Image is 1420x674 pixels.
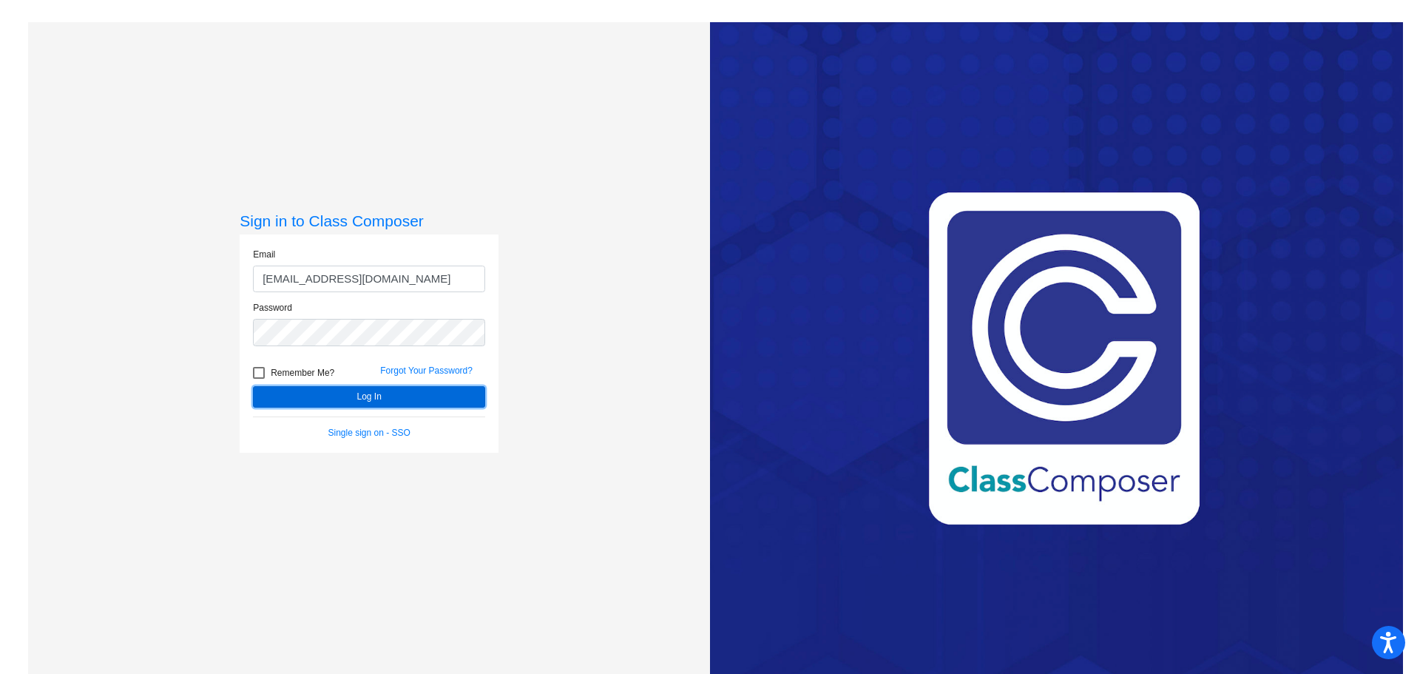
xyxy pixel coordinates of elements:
[271,364,334,382] span: Remember Me?
[328,428,410,438] a: Single sign on - SSO
[253,248,275,261] label: Email
[240,212,498,230] h3: Sign in to Class Composer
[380,365,473,376] a: Forgot Your Password?
[253,386,485,408] button: Log In
[253,301,292,314] label: Password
